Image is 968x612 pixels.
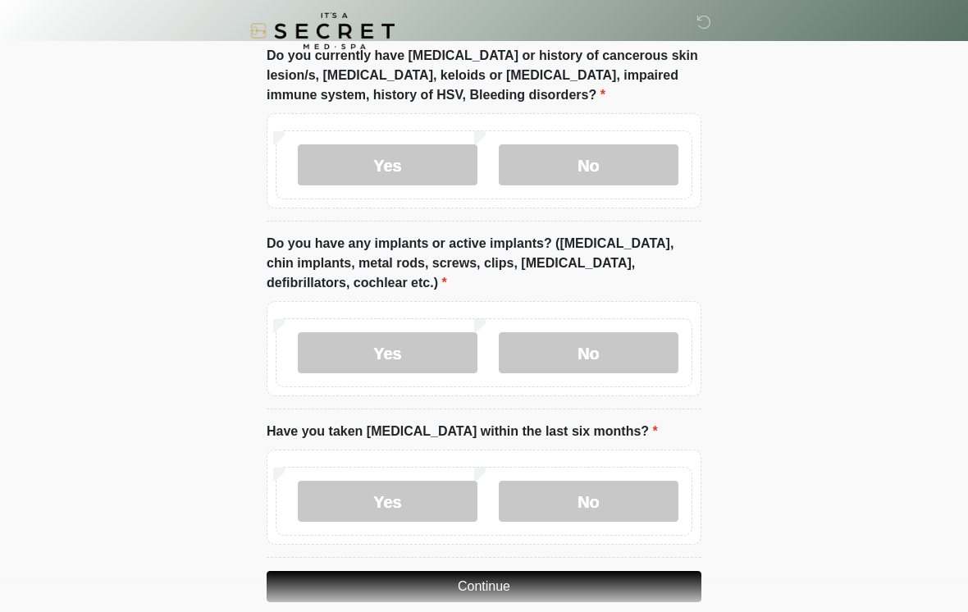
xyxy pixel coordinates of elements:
[499,144,678,185] label: No
[298,144,477,185] label: Yes
[267,422,658,441] label: Have you taken [MEDICAL_DATA] within the last six months?
[250,12,395,49] img: It's A Secret Med Spa Logo
[499,481,678,522] label: No
[499,332,678,373] label: No
[298,332,477,373] label: Yes
[267,571,701,602] button: Continue
[298,481,477,522] label: Yes
[267,234,701,293] label: Do you have any implants or active implants? ([MEDICAL_DATA], chin implants, metal rods, screws, ...
[267,46,701,105] label: Do you currently have [MEDICAL_DATA] or history of cancerous skin lesion/s, [MEDICAL_DATA], keloi...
